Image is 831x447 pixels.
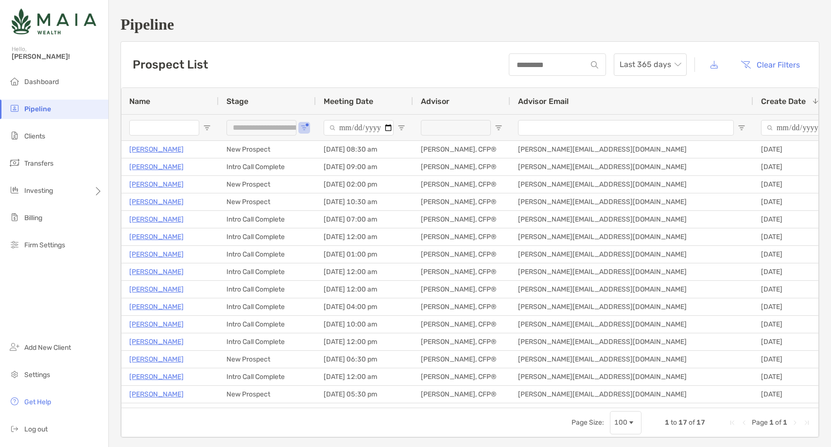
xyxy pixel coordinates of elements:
[9,157,20,169] img: transfers icon
[518,120,734,136] input: Advisor Email Filter Input
[9,130,20,141] img: clients icon
[9,239,20,250] img: firm-settings icon
[324,120,394,136] input: Meeting Date Filter Input
[129,301,184,313] a: [PERSON_NAME]
[129,161,184,173] a: [PERSON_NAME]
[398,124,405,132] button: Open Filter Menu
[510,368,753,385] div: [PERSON_NAME][EMAIL_ADDRESS][DOMAIN_NAME]
[413,193,510,210] div: [PERSON_NAME], CFP®
[510,176,753,193] div: [PERSON_NAME][EMAIL_ADDRESS][DOMAIN_NAME]
[510,316,753,333] div: [PERSON_NAME][EMAIL_ADDRESS][DOMAIN_NAME]
[129,178,184,190] p: [PERSON_NAME]
[316,298,413,315] div: [DATE] 04:00 pm
[728,419,736,427] div: First Page
[219,211,316,228] div: Intro Call Complete
[121,16,819,34] h1: Pipeline
[752,418,768,427] span: Page
[769,418,774,427] span: 1
[9,103,20,114] img: pipeline icon
[219,141,316,158] div: New Prospect
[24,78,59,86] span: Dashboard
[510,386,753,403] div: [PERSON_NAME][EMAIL_ADDRESS][DOMAIN_NAME]
[324,97,373,106] span: Meeting Date
[510,263,753,280] div: [PERSON_NAME][EMAIL_ADDRESS][DOMAIN_NAME]
[129,336,184,348] a: [PERSON_NAME]
[413,246,510,263] div: [PERSON_NAME], CFP®
[671,418,677,427] span: to
[510,281,753,298] div: [PERSON_NAME][EMAIL_ADDRESS][DOMAIN_NAME]
[413,158,510,175] div: [PERSON_NAME], CFP®
[129,248,184,260] a: [PERSON_NAME]
[129,353,184,365] a: [PERSON_NAME]
[316,158,413,175] div: [DATE] 09:00 am
[413,316,510,333] div: [PERSON_NAME], CFP®
[9,75,20,87] img: dashboard icon
[129,213,184,225] a: [PERSON_NAME]
[219,193,316,210] div: New Prospect
[761,97,806,106] span: Create Date
[696,418,705,427] span: 17
[9,395,20,407] img: get-help icon
[413,263,510,280] div: [PERSON_NAME], CFP®
[219,403,316,420] div: Intro Call Complete
[510,246,753,263] div: [PERSON_NAME][EMAIL_ADDRESS][DOMAIN_NAME]
[129,120,199,136] input: Name Filter Input
[495,124,502,132] button: Open Filter Menu
[510,403,753,420] div: [PERSON_NAME][EMAIL_ADDRESS][DOMAIN_NAME]
[614,418,627,427] div: 100
[510,333,753,350] div: [PERSON_NAME][EMAIL_ADDRESS][DOMAIN_NAME]
[24,159,53,168] span: Transfers
[783,418,787,427] span: 1
[203,124,211,132] button: Open Filter Menu
[775,418,781,427] span: of
[24,214,42,222] span: Billing
[518,97,569,106] span: Advisor Email
[9,184,20,196] img: investing icon
[129,266,184,278] a: [PERSON_NAME]
[129,371,184,383] a: [PERSON_NAME]
[24,398,51,406] span: Get Help
[133,58,208,71] h3: Prospect List
[316,386,413,403] div: [DATE] 05:30 pm
[219,386,316,403] div: New Prospect
[413,228,510,245] div: [PERSON_NAME], CFP®
[678,418,687,427] span: 17
[413,211,510,228] div: [PERSON_NAME], CFP®
[738,124,745,132] button: Open Filter Menu
[129,388,184,400] p: [PERSON_NAME]
[219,368,316,385] div: Intro Call Complete
[24,425,48,433] span: Log out
[9,423,20,434] img: logout icon
[316,193,413,210] div: [DATE] 10:30 am
[510,211,753,228] div: [PERSON_NAME][EMAIL_ADDRESS][DOMAIN_NAME]
[620,54,681,75] span: Last 365 days
[665,418,669,427] span: 1
[413,351,510,368] div: [PERSON_NAME], CFP®
[129,231,184,243] a: [PERSON_NAME]
[219,246,316,263] div: Intro Call Complete
[591,61,598,69] img: input icon
[413,368,510,385] div: [PERSON_NAME], CFP®
[316,351,413,368] div: [DATE] 06:30 pm
[24,344,71,352] span: Add New Client
[219,281,316,298] div: Intro Call Complete
[316,141,413,158] div: [DATE] 08:30 am
[413,386,510,403] div: [PERSON_NAME], CFP®
[129,143,184,155] a: [PERSON_NAME]
[219,333,316,350] div: Intro Call Complete
[129,406,240,418] p: [PERSON_NAME] [PERSON_NAME]
[219,228,316,245] div: Intro Call Complete
[316,333,413,350] div: [DATE] 12:00 pm
[12,4,96,39] img: Zoe Logo
[219,263,316,280] div: Intro Call Complete
[129,196,184,208] a: [PERSON_NAME]
[129,318,184,330] a: [PERSON_NAME]
[316,211,413,228] div: [DATE] 07:00 am
[24,132,45,140] span: Clients
[740,419,748,427] div: Previous Page
[571,418,604,427] div: Page Size:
